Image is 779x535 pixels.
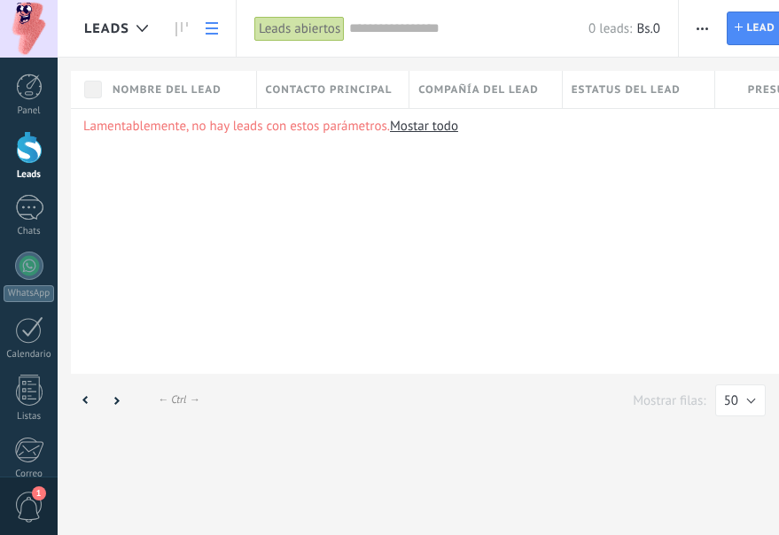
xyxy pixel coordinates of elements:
[588,20,632,37] span: 0 leads:
[390,118,458,135] a: Mostar todo
[746,12,775,44] span: Lead
[636,20,659,37] span: Bs.0
[113,81,222,98] span: Nombre del lead
[254,16,345,42] div: Leads abiertos
[4,285,54,302] div: WhatsApp
[4,469,55,480] div: Correo
[266,81,393,98] span: Contacto principal
[4,411,55,423] div: Listas
[715,384,766,416] button: 50
[4,349,55,361] div: Calendario
[724,392,738,409] span: 50
[4,105,55,117] div: Panel
[32,486,46,500] span: 1
[572,81,681,98] span: Estatus del lead
[4,169,55,181] div: Leads
[4,226,55,237] div: Chats
[84,20,129,37] span: Leads
[158,393,199,407] div: ← Ctrl →
[418,81,539,98] span: Compañía del lead
[633,392,705,409] p: Mostrar filas:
